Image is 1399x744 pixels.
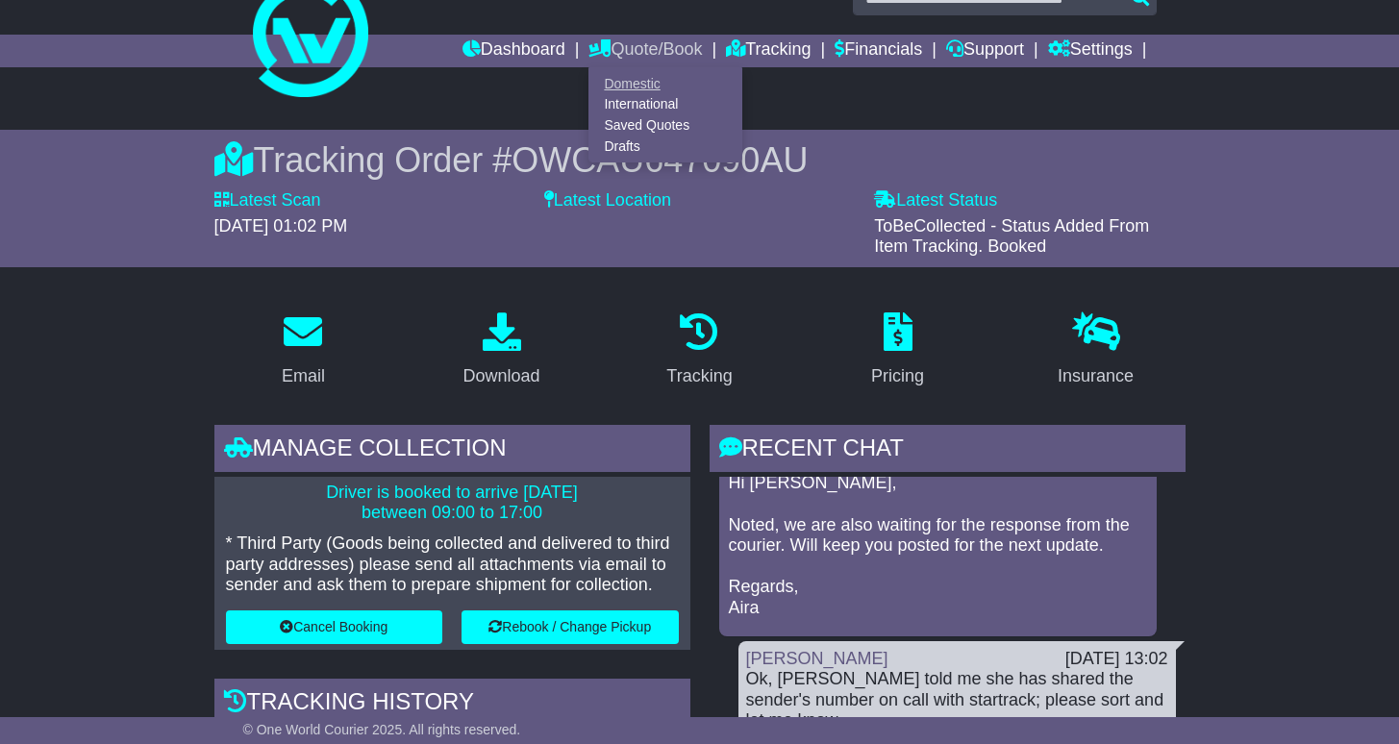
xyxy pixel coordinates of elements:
[946,35,1024,67] a: Support
[450,306,552,396] a: Download
[666,363,732,389] div: Tracking
[871,363,924,389] div: Pricing
[835,35,922,67] a: Financials
[589,73,741,94] a: Domestic
[589,136,741,157] a: Drafts
[226,610,443,644] button: Cancel Booking
[544,190,671,211] label: Latest Location
[226,533,679,596] p: * Third Party (Goods being collected and delivered to third party addresses) please send all atta...
[726,35,811,67] a: Tracking
[588,35,702,67] a: Quote/Book
[214,679,690,731] div: Tracking history
[214,139,1186,181] div: Tracking Order #
[654,306,744,396] a: Tracking
[1065,649,1168,670] div: [DATE] 13:02
[874,190,997,211] label: Latest Status
[588,67,742,162] div: Quote/Book
[1058,363,1134,389] div: Insurance
[214,216,348,236] span: [DATE] 01:02 PM
[589,94,741,115] a: International
[462,610,679,644] button: Rebook / Change Pickup
[874,216,1149,257] span: ToBeCollected - Status Added From Item Tracking. Booked
[226,483,679,524] p: Driver is booked to arrive [DATE] between 09:00 to 17:00
[589,115,741,136] a: Saved Quotes
[729,473,1147,618] p: Hi [PERSON_NAME], Noted, we are also waiting for the response from the courier. Will keep you pos...
[214,425,690,477] div: Manage collection
[1045,306,1146,396] a: Insurance
[859,306,937,396] a: Pricing
[746,649,888,668] a: [PERSON_NAME]
[746,669,1168,732] div: Ok, [PERSON_NAME] told me she has shared the sender's number on call with startrack; please sort ...
[243,722,521,737] span: © One World Courier 2025. All rights reserved.
[269,306,337,396] a: Email
[1048,35,1133,67] a: Settings
[462,35,565,67] a: Dashboard
[214,190,321,211] label: Latest Scan
[710,425,1186,477] div: RECENT CHAT
[512,140,808,180] span: OWCAU647090AU
[462,363,539,389] div: Download
[282,363,325,389] div: Email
